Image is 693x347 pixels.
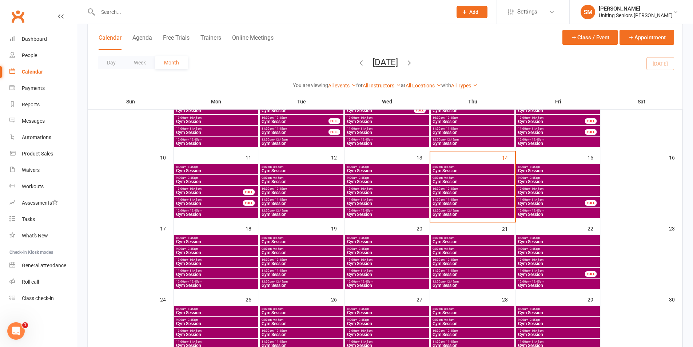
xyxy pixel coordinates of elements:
[176,272,256,277] span: Gym Session
[530,280,544,283] span: - 12:45pm
[261,247,342,251] span: 9:00am
[432,180,513,184] span: Gym Session
[176,130,256,135] span: Gym Session
[328,83,356,88] a: All events
[347,187,427,190] span: 10:00am
[9,80,77,96] a: Payments
[9,274,77,290] a: Roll call
[518,240,598,244] span: Gym Session
[88,94,174,109] th: Sun
[186,165,198,169] span: - 8:45am
[176,109,256,113] span: Gym Session
[518,258,598,261] span: 10:00am
[359,116,373,119] span: - 10:45am
[176,209,256,212] span: 12:00pm
[359,209,373,212] span: - 12:45pm
[7,322,25,340] iframe: Intercom live chat
[363,83,401,88] a: All Instructors
[261,240,342,244] span: Gym Session
[22,263,66,268] div: General attendance
[246,222,259,234] div: 18
[432,116,513,119] span: 10:00am
[620,30,674,45] button: Appointment
[502,151,515,163] div: 14
[357,236,369,240] span: - 8:45am
[344,94,430,109] th: Wed
[274,198,287,201] span: - 11:45am
[518,212,598,217] span: Gym Session
[518,180,598,184] span: Gym Session
[259,94,344,109] th: Tue
[432,198,513,201] span: 11:00am
[530,198,543,201] span: - 11:45am
[518,138,598,141] span: 12:00pm
[9,257,77,274] a: General attendance kiosk mode
[176,190,243,195] span: Gym Session
[176,261,256,266] span: Gym Session
[9,195,77,211] a: Assessments
[457,6,487,18] button: Add
[261,165,342,169] span: 8:00am
[246,293,259,305] div: 25
[22,52,37,58] div: People
[528,176,540,180] span: - 9:45am
[518,127,585,130] span: 11:00am
[347,109,414,113] span: Gym Session
[174,94,259,109] th: Mon
[160,222,173,234] div: 17
[176,127,256,130] span: 11:00am
[9,64,77,80] a: Calendar
[432,127,513,130] span: 11:00am
[261,251,342,255] span: Gym Session
[22,167,40,173] div: Waivers
[22,118,45,124] div: Messages
[502,222,515,234] div: 21
[585,200,597,206] div: FULL
[445,280,459,283] span: - 12:45pm
[328,129,340,135] div: FULL
[274,209,288,212] span: - 12:45pm
[359,198,373,201] span: - 11:45am
[347,212,427,217] span: Gym Session
[432,169,513,173] span: Gym Session
[432,251,513,255] span: Gym Session
[441,82,451,88] strong: with
[528,236,540,240] span: - 8:45am
[347,130,427,135] span: Gym Session
[347,176,427,180] span: 9:00am
[272,176,283,180] span: - 9:45am
[432,187,513,190] span: 10:00am
[176,251,256,255] span: Gym Session
[347,258,427,261] span: 10:00am
[443,165,454,169] span: - 8:45am
[176,176,256,180] span: 9:00am
[160,151,173,163] div: 10
[530,209,544,212] span: - 12:45pm
[432,165,513,169] span: 8:00am
[406,83,441,88] a: All Locations
[243,189,255,195] div: FULL
[528,247,540,251] span: - 9:45am
[261,261,342,266] span: Gym Session
[261,280,342,283] span: 12:00pm
[160,293,173,305] div: 24
[22,322,28,328] span: 1
[261,212,342,217] span: Gym Session
[585,129,597,135] div: FULL
[331,293,344,305] div: 26
[530,127,543,130] span: - 11:45am
[518,109,598,113] span: Gym Session
[347,240,427,244] span: Gym Session
[232,34,274,50] button: Online Meetings
[530,269,543,272] span: - 11:45am
[9,178,77,195] a: Workouts
[518,251,598,255] span: Gym Session
[451,83,478,88] a: All Types
[331,222,344,234] div: 19
[599,12,673,19] div: Uniting Seniors [PERSON_NAME]
[347,269,427,272] span: 11:00am
[261,116,329,119] span: 10:00am
[176,201,243,206] span: Gym Session
[347,190,427,195] span: Gym Session
[9,146,77,162] a: Product Sales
